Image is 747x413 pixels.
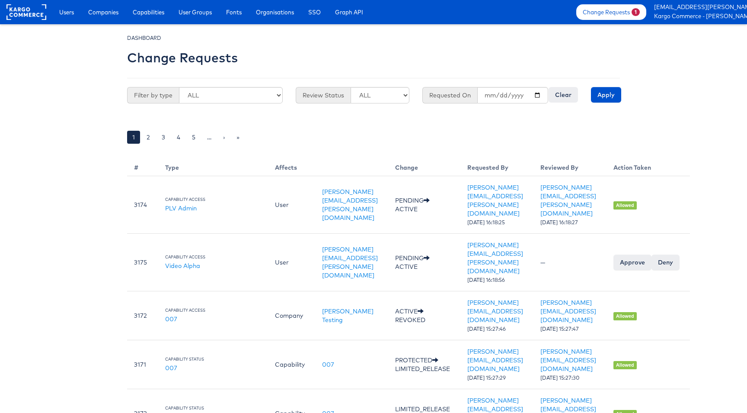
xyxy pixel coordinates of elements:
th: Requested By [460,156,533,176]
span: Organisations [256,8,294,16]
a: [EMAIL_ADDRESS][PERSON_NAME][DOMAIN_NAME] [654,3,741,12]
td: User [268,176,315,234]
a: [PERSON_NAME][EMAIL_ADDRESS][PERSON_NAME][DOMAIN_NAME] [322,188,378,222]
a: 007 [165,315,177,323]
span: Allowed [613,361,637,369]
a: Capabilities [126,4,171,20]
a: Change Requests1 [576,4,646,20]
input: Approve [613,255,651,270]
span: [DATE] 15:27:47 [540,326,579,332]
th: Action Taken [607,156,690,176]
td: 3175 [127,234,158,291]
a: 5 [187,131,201,144]
td: Company [268,291,315,340]
th: Type [158,156,268,176]
span: [DATE] 16:18:27 [540,219,578,226]
a: Video Alpha [165,262,200,270]
a: … [202,131,217,144]
a: » [231,131,245,144]
td: — [533,234,607,291]
td: PENDING ACTIVE [388,234,460,291]
h2: Change Requests [127,51,238,65]
a: User Groups [172,4,218,20]
input: Apply [591,87,621,103]
div: CAPABILITY STATUS [165,357,258,362]
span: SSO [308,8,321,16]
th: # [127,156,158,176]
a: [PERSON_NAME] Testing [322,307,373,324]
span: Allowed [613,312,637,320]
a: Companies [82,4,125,20]
span: [DATE] 16:18:25 [467,219,505,226]
span: Fonts [226,8,242,16]
div: CAPABILITY ACCESS [165,308,258,313]
a: 1 [127,131,140,144]
a: 007 [165,364,177,372]
td: 3171 [127,340,158,389]
th: Affects [268,156,388,176]
a: 007 [322,361,334,368]
span: Capabilities [133,8,164,16]
a: 4 [172,131,185,144]
span: Filter by type [127,87,179,103]
div: CAPABILITY ACCESS [165,197,258,203]
span: 1 [632,8,640,16]
a: 3 [156,131,170,144]
th: Reviewed By [533,156,607,176]
td: PROTECTED LIMITED_RELEASE [388,340,460,389]
span: Users [59,8,74,16]
a: SSO [302,4,327,20]
a: Kargo Commerce - [PERSON_NAME] Del [PERSON_NAME] [654,12,741,21]
th: Change [388,156,460,176]
input: Clear [549,87,578,103]
span: Companies [88,8,118,16]
span: [DATE] 15:27:29 [467,374,506,381]
span: Review Status [296,87,351,103]
input: Deny [651,255,680,270]
a: [PERSON_NAME][EMAIL_ADDRESS][DOMAIN_NAME] [467,348,523,373]
a: Organisations [249,4,300,20]
span: [DATE] 15:27:30 [540,374,579,381]
a: [PERSON_NAME][EMAIL_ADDRESS][DOMAIN_NAME] [467,299,523,324]
a: [PERSON_NAME][EMAIL_ADDRESS][PERSON_NAME][DOMAIN_NAME] [540,184,596,217]
a: 2 [141,131,155,144]
span: [DATE] 16:18:56 [467,277,505,283]
div: CAPABILITY STATUS [165,406,258,411]
span: Graph API [335,8,363,16]
a: Users [53,4,80,20]
a: [PERSON_NAME][EMAIL_ADDRESS][PERSON_NAME][DOMAIN_NAME] [467,184,523,217]
td: 3174 [127,176,158,234]
small: DASHBOARD [127,35,161,41]
a: [PERSON_NAME][EMAIL_ADDRESS][PERSON_NAME][DOMAIN_NAME] [467,241,523,275]
span: [DATE] 15:27:46 [467,326,506,332]
a: Fonts [220,4,248,20]
span: Allowed [613,201,637,210]
div: CAPABILITY ACCESS [165,255,258,260]
td: 3172 [127,291,158,340]
a: PLV Admin [165,204,197,212]
a: › [218,131,230,144]
span: Requested On [422,87,477,103]
td: User [268,234,315,291]
td: Capability [268,340,315,389]
a: Graph API [329,4,370,20]
a: [PERSON_NAME][EMAIL_ADDRESS][DOMAIN_NAME] [540,299,596,324]
td: PENDING ACTIVE [388,176,460,234]
a: [PERSON_NAME][EMAIL_ADDRESS][DOMAIN_NAME] [540,348,596,373]
span: User Groups [179,8,212,16]
a: [PERSON_NAME][EMAIL_ADDRESS][PERSON_NAME][DOMAIN_NAME] [322,245,378,279]
td: ACTIVE REVOKED [388,291,460,340]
